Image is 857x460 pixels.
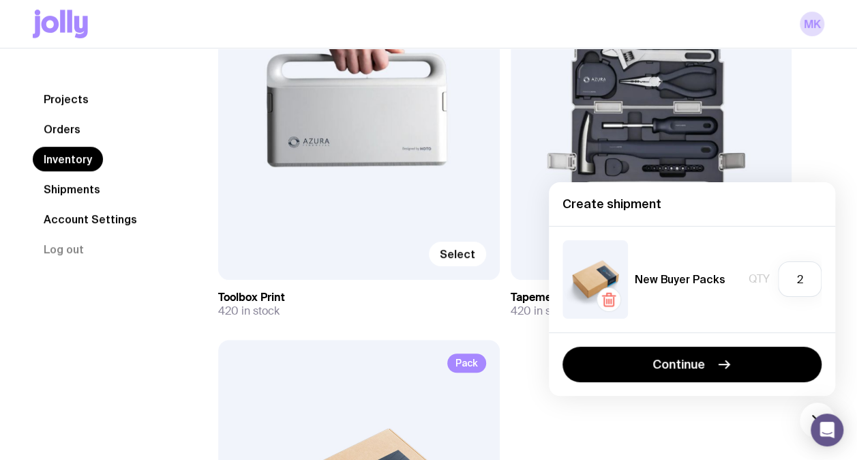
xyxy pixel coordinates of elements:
button: Continue [562,347,822,382]
span: Pack [447,354,486,373]
span: 420 in stock [511,304,572,318]
h4: Create shipment [562,196,822,212]
div: Open Intercom Messenger [811,414,843,446]
h3: Tapemeasure Print [511,291,792,304]
h3: Toolbox Print [218,291,500,304]
span: Select [440,247,475,261]
button: Log out [33,237,95,261]
a: Shipments [33,177,111,201]
span: Qty [749,272,770,286]
a: Account Settings [33,207,148,231]
h5: New Buyer Packs [635,272,725,286]
a: Inventory [33,147,103,171]
span: Continue [652,356,705,373]
a: Orders [33,117,91,141]
span: 420 in stock [218,304,280,318]
a: Projects [33,87,100,111]
a: MK [800,12,824,36]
